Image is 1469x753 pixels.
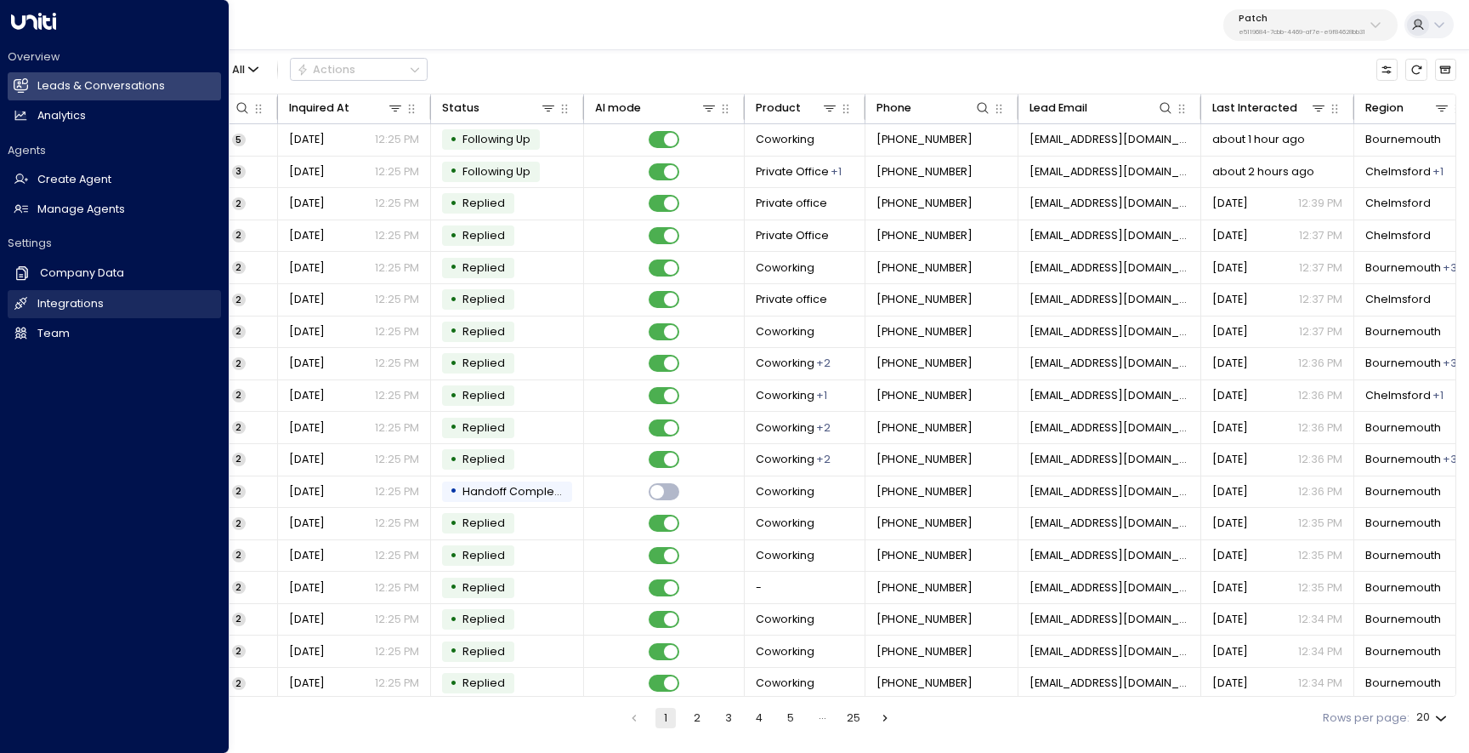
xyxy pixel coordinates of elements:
[37,202,125,218] h2: Manage Agents
[289,644,325,659] span: Sep 15, 2025
[1365,196,1431,211] span: Chelmsford
[1212,132,1305,147] span: about 1 hour ago
[462,420,505,435] span: Replied
[8,236,221,251] h2: Settings
[1029,548,1190,563] span: karagarcia2017@yahoo.com
[289,292,325,307] span: Sep 15, 2025
[756,292,827,307] span: Private office
[450,511,457,537] div: •
[876,99,992,117] div: Phone
[375,644,419,659] p: 12:25 PM
[232,485,246,498] span: 2
[289,356,325,371] span: Sep 15, 2025
[1376,59,1398,80] button: Customize
[375,132,419,147] p: 12:25 PM
[1416,706,1450,729] div: 20
[1212,99,1328,117] div: Last Interacted
[450,574,457,601] div: •
[780,708,801,728] button: Go to page 5
[1029,516,1190,531] span: karagarcia2017@yahoo.com
[462,260,505,275] span: Replied
[816,388,827,403] div: Private Office
[1298,612,1342,627] p: 12:34 PM
[756,420,814,436] span: Coworking
[1212,644,1248,659] span: Sep 15, 2025
[1365,228,1431,243] span: Chelmsford
[756,676,814,691] span: Coworking
[37,78,165,94] h2: Leads & Conversations
[756,644,814,659] span: Coworking
[1365,516,1441,531] span: Bournemouth
[289,324,325,339] span: Sep 15, 2025
[37,172,111,188] h2: Create Agent
[462,548,505,562] span: Replied
[816,420,831,436] div: Private Office,Resident Desk
[1212,356,1248,371] span: Sep 15, 2025
[8,72,221,100] a: Leads & Conversations
[8,290,221,318] a: Integrations
[876,196,973,211] span: +447709895404
[289,260,325,276] span: Sep 15, 2025
[289,516,325,531] span: Sep 15, 2025
[756,132,814,147] span: Coworking
[8,196,221,224] a: Manage Agents
[756,99,839,117] div: Product
[745,572,865,603] td: -
[450,638,457,665] div: •
[876,324,973,339] span: +447709895404
[40,265,124,282] h2: Company Data
[1443,260,1457,276] div: Chelmsford,High Wycombe,Twickenham
[1029,388,1190,403] span: karagarcia2017@yahoo.com
[1212,548,1248,563] span: Sep 15, 2025
[756,388,814,403] span: Coworking
[1212,516,1248,531] span: Sep 15, 2025
[816,452,831,467] div: Private Office,Resident Desk
[876,164,973,180] span: +447709895404
[1298,676,1342,691] p: 12:34 PM
[1298,580,1342,596] p: 12:35 PM
[1212,228,1248,243] span: Sep 15, 2025
[290,58,428,81] button: Actions
[1029,324,1190,339] span: karagarcia2017@yahoo.com
[289,132,325,147] span: Sep 15, 2025
[289,484,325,499] span: Sep 15, 2025
[1212,99,1297,117] div: Last Interacted
[442,99,479,117] div: Status
[1029,484,1190,499] span: karagarcia2017@yahoo.com
[450,607,457,633] div: •
[450,191,457,217] div: •
[1212,612,1248,627] span: Sep 15, 2025
[289,580,325,596] span: Sep 15, 2025
[1212,580,1248,596] span: Sep 15, 2025
[655,708,676,728] button: page 1
[718,708,739,728] button: Go to page 3
[462,484,573,499] span: Handoff Completed
[450,447,457,473] div: •
[232,645,246,658] span: 2
[232,549,246,562] span: 2
[756,99,801,117] div: Product
[1029,164,1190,180] span: karagarcia2017@yahoo.com
[876,452,973,467] span: +447709895404
[8,49,221,65] h2: Overview
[375,260,419,276] p: 12:25 PM
[1029,580,1190,596] span: karagarcia2017@yahoo.com
[8,102,221,130] a: Analytics
[289,612,325,627] span: Sep 15, 2025
[232,165,246,178] span: 3
[232,325,246,338] span: 2
[1443,452,1457,467] div: Chelmsford,High Wycombe,Twickenham
[623,708,895,728] nav: pagination navigation
[1365,132,1441,147] span: Bournemouth
[375,580,419,596] p: 12:25 PM
[756,228,829,243] span: Private Office
[462,292,505,306] span: Replied
[876,484,973,499] span: +447709895404
[1029,99,1175,117] div: Lead Email
[289,164,325,180] span: Sep 15, 2025
[289,228,325,243] span: Sep 15, 2025
[1298,388,1342,403] p: 12:36 PM
[756,452,814,467] span: Coworking
[232,453,246,465] span: 2
[232,517,246,530] span: 2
